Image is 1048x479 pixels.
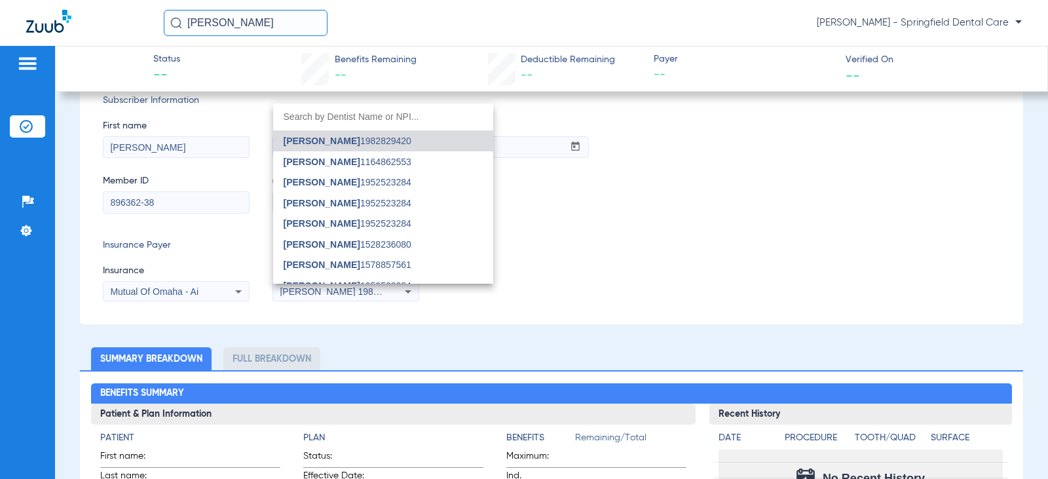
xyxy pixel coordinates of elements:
[284,199,411,208] span: 1952523284
[284,136,360,146] span: [PERSON_NAME]
[284,218,360,229] span: [PERSON_NAME]
[284,157,411,166] span: 1164862553
[284,178,411,187] span: 1952523284
[284,157,360,167] span: [PERSON_NAME]
[284,239,360,250] span: [PERSON_NAME]
[284,280,360,291] span: [PERSON_NAME]
[284,260,411,269] span: 1578857561
[284,281,411,290] span: 1952523284
[284,177,360,187] span: [PERSON_NAME]
[284,219,411,228] span: 1952523284
[284,240,411,249] span: 1528236080
[284,198,360,208] span: [PERSON_NAME]
[284,136,411,145] span: 1982829420
[273,104,493,130] input: dropdown search
[284,259,360,270] span: [PERSON_NAME]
